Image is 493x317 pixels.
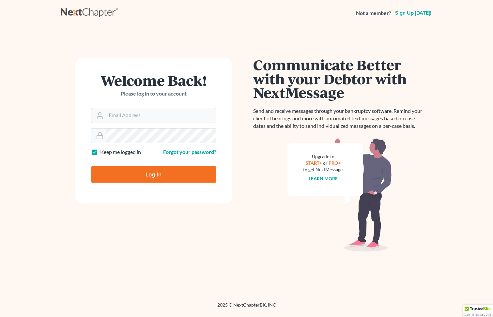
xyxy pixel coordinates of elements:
input: Email Address [106,108,216,123]
div: 2025 © NextChapterBK, INC [61,302,433,313]
p: Please log in to your account [91,90,216,98]
h1: Communicate Better with your Debtor with NextMessage [253,58,426,99]
strong: Not a member? [356,9,391,17]
div: to get NextMessage. [303,166,344,173]
a: Sign up [DATE]! [394,10,433,16]
input: Log In [91,166,216,183]
a: Forgot your password? [163,149,216,155]
div: TrustedSite Certified [463,305,493,317]
a: START+ [306,160,322,166]
h1: Welcome Back! [91,73,216,87]
label: Keep me logged in [100,148,141,156]
div: Upgrade to [303,153,344,160]
span: or [323,160,328,166]
img: nextmessage_bg-59042aed3d76b12b5cd301f8e5b87938c9018125f34e5fa2b7a6b67550977c72.svg [287,138,392,252]
a: Learn more [309,176,338,181]
a: PRO+ [329,160,341,166]
p: Send and receive messages through your bankruptcy software. Remind your client of hearings and mo... [253,107,426,130]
